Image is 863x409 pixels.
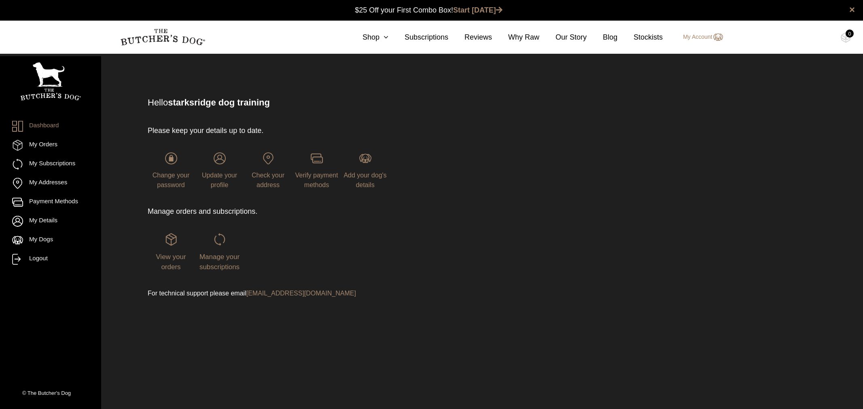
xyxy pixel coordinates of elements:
[246,290,356,297] a: [EMAIL_ADDRESS][DOMAIN_NAME]
[165,233,177,245] img: login-TBD_Orders.png
[12,178,89,189] a: My Addresses
[12,159,89,170] a: My Subscriptions
[148,289,534,298] p: For technical support please email
[344,172,386,188] span: Add your dog's details
[849,5,855,15] a: close
[148,125,534,136] p: Please keep your details up to date.
[293,152,340,188] a: Verify payment methods
[617,32,663,43] a: Stockists
[148,96,747,109] p: Hello
[262,152,274,164] img: login-TBD_Address.png
[245,152,291,188] a: Check your address
[252,172,284,188] span: Check your address
[148,152,194,188] a: Change your password
[12,121,89,132] a: Dashboard
[199,253,240,271] span: Manage your subscriptions
[388,32,448,43] a: Subscriptions
[165,152,177,164] img: login-TBD_Password.png
[12,235,89,246] a: My Dogs
[156,253,186,271] span: View your orders
[342,152,388,188] a: Add your dog's details
[168,97,270,108] strong: starksridge dog training
[12,140,89,151] a: My Orders
[196,233,243,270] a: Manage your subscriptions
[675,32,723,42] a: My Account
[214,233,226,245] img: login-TBD_Subscriptions.png
[153,172,190,188] span: Change your password
[196,152,243,188] a: Update your profile
[846,30,854,38] div: 0
[12,197,89,208] a: Payment Methods
[587,32,617,43] a: Blog
[20,62,81,101] img: TBD_Portrait_Logo_White.png
[311,152,323,164] img: login-TBD_Payments.png
[148,206,534,217] p: Manage orders and subscriptions.
[148,233,194,270] a: View your orders
[346,32,388,43] a: Shop
[539,32,587,43] a: Our Story
[12,254,89,265] a: Logout
[214,152,226,164] img: login-TBD_Profile.png
[202,172,237,188] span: Update your profile
[359,152,371,164] img: login-TBD_Dog.png
[453,6,503,14] a: Start [DATE]
[448,32,492,43] a: Reviews
[492,32,539,43] a: Why Raw
[295,172,338,188] span: Verify payment methods
[12,216,89,227] a: My Details
[841,32,851,43] img: TBD_Cart-Empty.png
